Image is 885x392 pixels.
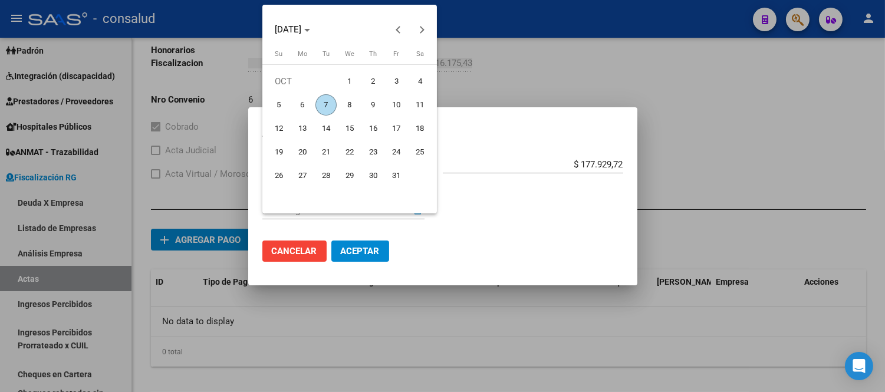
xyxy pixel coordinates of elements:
button: October 29, 2025 [338,164,361,187]
span: 13 [292,118,313,139]
span: 28 [315,165,337,186]
span: 29 [339,165,360,186]
button: October 16, 2025 [361,117,385,140]
button: October 28, 2025 [314,164,338,187]
span: 14 [315,118,337,139]
span: [DATE] [275,24,301,35]
button: October 4, 2025 [409,70,432,93]
span: 22 [339,141,360,163]
span: 15 [339,118,360,139]
button: October 3, 2025 [385,70,409,93]
button: October 13, 2025 [291,117,314,140]
button: October 1, 2025 [338,70,361,93]
span: 5 [268,94,289,116]
span: 24 [386,141,407,163]
span: Mo [298,50,307,58]
button: October 2, 2025 [361,70,385,93]
span: 3 [386,71,407,92]
span: Th [369,50,377,58]
span: 6 [292,94,313,116]
span: 7 [315,94,337,116]
button: October 6, 2025 [291,93,314,117]
button: October 25, 2025 [409,140,432,164]
span: 11 [410,94,431,116]
td: OCT [267,70,338,93]
span: 8 [339,94,360,116]
span: 18 [410,118,431,139]
span: 20 [292,141,313,163]
span: 30 [363,165,384,186]
span: 1 [339,71,360,92]
span: Su [275,50,282,58]
div: Open Intercom Messenger [845,352,873,380]
span: 16 [363,118,384,139]
span: 12 [268,118,289,139]
span: 25 [410,141,431,163]
button: October 17, 2025 [385,117,409,140]
button: October 9, 2025 [361,93,385,117]
button: October 23, 2025 [361,140,385,164]
button: October 21, 2025 [314,140,338,164]
span: 2 [363,71,384,92]
span: 27 [292,165,313,186]
button: October 26, 2025 [267,164,291,187]
span: 19 [268,141,289,163]
button: October 8, 2025 [338,93,361,117]
span: 21 [315,141,337,163]
button: October 5, 2025 [267,93,291,117]
span: We [345,50,354,58]
button: October 22, 2025 [338,140,361,164]
button: October 14, 2025 [314,117,338,140]
button: October 11, 2025 [409,93,432,117]
button: October 27, 2025 [291,164,314,187]
button: Choose month and year [270,19,315,40]
button: October 7, 2025 [314,93,338,117]
span: 17 [386,118,407,139]
span: 10 [386,94,407,116]
button: Previous month [386,18,410,41]
button: October 30, 2025 [361,164,385,187]
button: October 15, 2025 [338,117,361,140]
span: Fr [394,50,400,58]
span: 9 [363,94,384,116]
button: October 18, 2025 [409,117,432,140]
button: October 24, 2025 [385,140,409,164]
span: 26 [268,165,289,186]
button: October 10, 2025 [385,93,409,117]
button: October 20, 2025 [291,140,314,164]
button: October 19, 2025 [267,140,291,164]
span: 31 [386,165,407,186]
button: Next month [410,18,433,41]
span: 23 [363,141,384,163]
span: 4 [410,71,431,92]
button: October 12, 2025 [267,117,291,140]
span: Tu [323,50,330,58]
button: October 31, 2025 [385,164,409,187]
span: Sa [416,50,424,58]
